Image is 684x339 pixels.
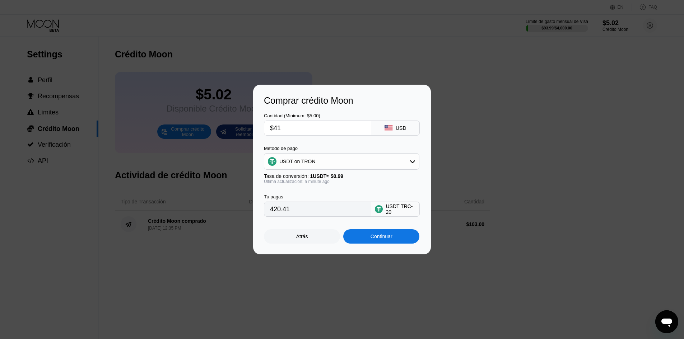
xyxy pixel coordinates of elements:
div: Tu pagas [264,194,371,199]
input: $0.00 [270,121,365,135]
div: USD [396,125,406,131]
div: Continuar [343,229,419,244]
div: Atrás [296,234,308,239]
div: Comprar crédito Moon [264,95,420,106]
span: 1 USDT ≈ $0.99 [310,173,343,179]
div: USDT on TRON [264,154,419,169]
div: Última actualización: a minute ago [264,179,419,184]
div: USDT on TRON [279,159,316,164]
div: USDT TRC-20 [386,203,416,215]
div: Cantidad (Minimum: $5.00) [264,113,371,118]
div: Continuar [371,234,392,239]
div: Atrás [264,229,340,244]
div: Tasa de conversión: [264,173,419,179]
iframe: Botón para iniciar la ventana de mensajería [655,310,678,333]
div: Método de pago [264,146,419,151]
